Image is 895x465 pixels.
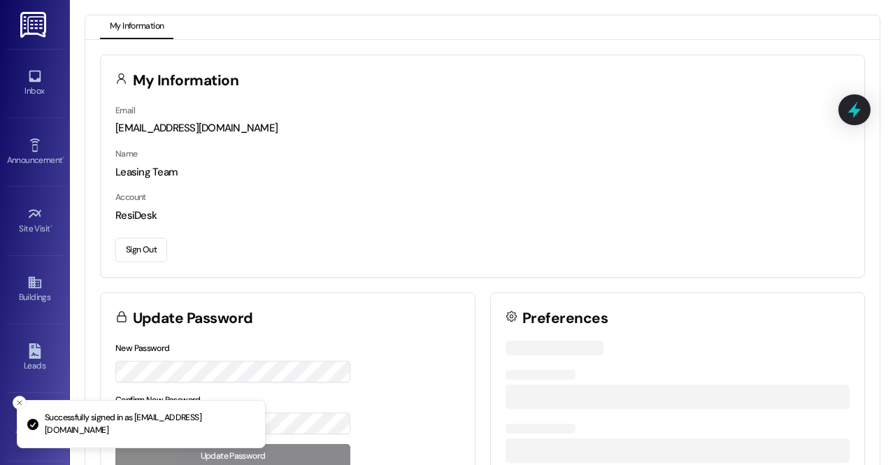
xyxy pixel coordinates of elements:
label: New Password [115,343,170,354]
button: Sign Out [115,238,167,262]
button: Close toast [13,396,27,410]
a: Site Visit • [7,202,63,240]
h3: My Information [133,73,239,88]
a: Buildings [7,271,63,308]
span: • [50,222,52,231]
span: • [62,153,64,163]
label: Account [115,192,146,203]
p: Successfully signed in as [EMAIL_ADDRESS][DOMAIN_NAME] [45,412,254,436]
button: My Information [100,15,173,39]
a: Inbox [7,64,63,102]
div: Leasing Team [115,165,850,180]
div: ResiDesk [115,208,850,223]
img: ResiDesk Logo [20,12,49,38]
a: Leads [7,339,63,377]
div: [EMAIL_ADDRESS][DOMAIN_NAME] [115,121,850,136]
h3: Update Password [133,311,253,326]
label: Name [115,148,138,159]
a: Templates • [7,408,63,446]
label: Email [115,105,135,116]
h3: Preferences [522,311,608,326]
